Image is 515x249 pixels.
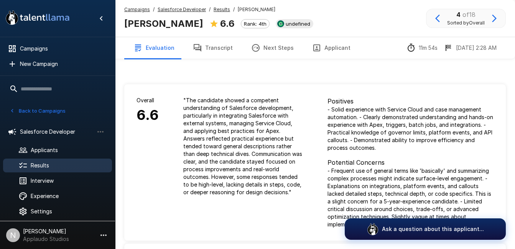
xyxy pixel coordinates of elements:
[382,225,484,233] p: Ask a question about this applicant...
[367,223,379,235] img: logo_glasses@2x.png
[462,11,476,18] span: of 18
[183,97,303,196] p: " The candidate showed a competent understanding of Salesforce development, particularly in integ...
[327,167,494,228] p: - Frequent use of general terms like 'basically' and summarizing complex processes might indicate...
[327,158,494,167] p: Potential Concerns
[447,19,485,27] span: Sorted by Overall
[327,106,494,152] p: - Solid experience with Service Cloud and case management automation. - Clearly demonstrated unde...
[277,20,284,27] img: smartrecruiters_logo.jpeg
[242,37,303,59] button: Next Steps
[137,97,159,104] p: Overall
[124,37,184,59] button: Evaluation
[345,218,506,240] button: Ask a question about this applicant...
[137,104,159,126] h6: 6.6
[220,18,235,29] b: 6.6
[241,21,269,27] span: Rank: 4th
[276,19,313,28] div: View profile in SmartRecruiters
[184,37,242,59] button: Transcript
[283,21,313,27] span: undefined
[444,43,497,52] div: The date and time when the interview was completed
[456,11,461,18] b: 4
[303,37,360,59] button: Applicant
[419,44,438,52] p: 11m 54s
[456,44,497,52] p: [DATE] 2:28 AM
[406,43,438,52] div: The time between starting and completing the interview
[124,18,203,29] b: [PERSON_NAME]
[327,97,494,106] p: Positives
